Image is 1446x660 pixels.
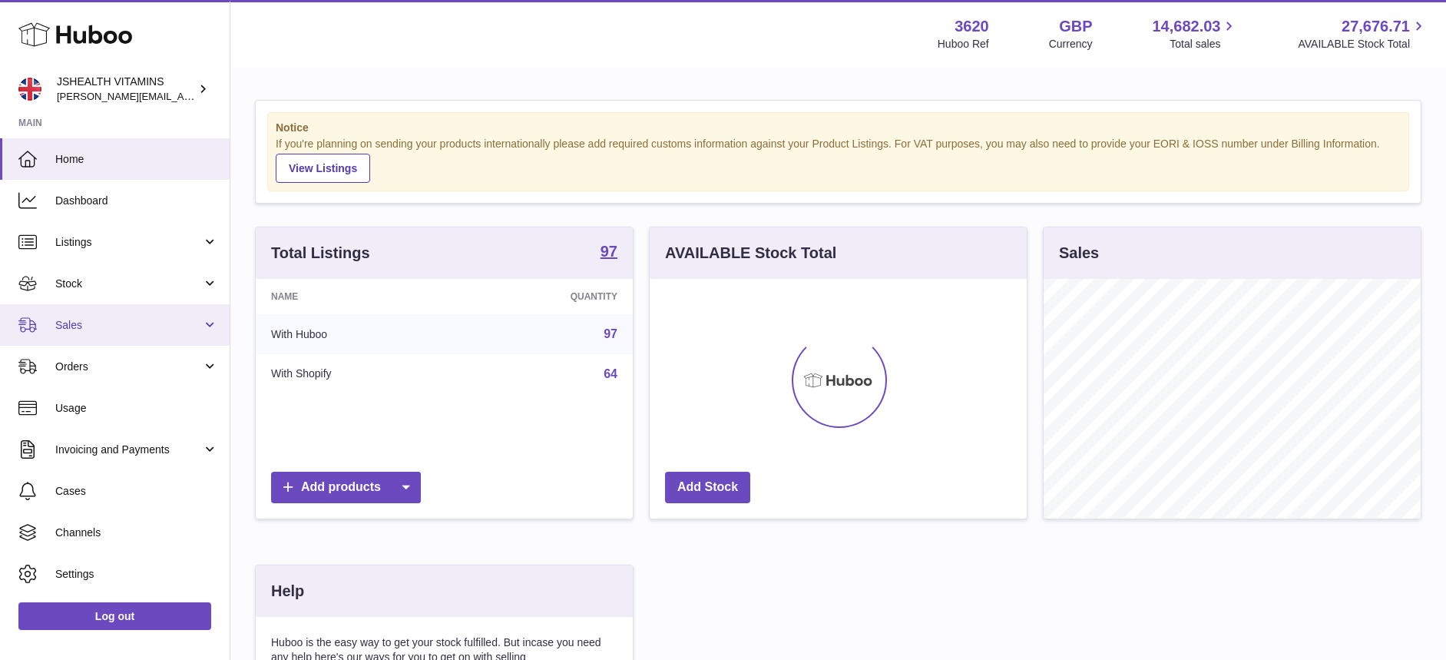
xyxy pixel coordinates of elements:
h3: AVAILABLE Stock Total [665,243,836,264]
strong: Notice [276,121,1401,135]
span: Listings [55,235,202,250]
td: With Shopify [256,354,459,394]
span: Dashboard [55,194,218,208]
span: Stock [55,277,202,291]
span: Usage [55,401,218,416]
strong: 3620 [955,16,989,37]
th: Quantity [459,279,633,314]
span: Total sales [1170,37,1238,51]
th: Name [256,279,459,314]
a: Add products [271,472,421,503]
div: If you're planning on sending your products internationally please add required customs informati... [276,137,1401,183]
div: JSHEALTH VITAMINS [57,75,195,104]
h3: Total Listings [271,243,370,264]
span: 14,682.03 [1152,16,1220,37]
a: 27,676.71 AVAILABLE Stock Total [1298,16,1428,51]
h3: Sales [1059,243,1099,264]
td: With Huboo [256,314,459,354]
a: View Listings [276,154,370,183]
span: Cases [55,484,218,499]
a: 97 [601,244,617,262]
span: Settings [55,567,218,582]
div: Huboo Ref [938,37,989,51]
span: Orders [55,360,202,374]
span: Home [55,152,218,167]
span: AVAILABLE Stock Total [1298,37,1428,51]
strong: 97 [601,244,617,259]
a: 97 [604,327,617,340]
a: Add Stock [665,472,750,503]
div: Currency [1049,37,1093,51]
img: francesca@jshealthvitamins.com [18,78,41,101]
strong: GBP [1059,16,1092,37]
span: Sales [55,318,202,333]
span: Channels [55,526,218,540]
a: 64 [604,367,617,380]
a: 14,682.03 Total sales [1152,16,1238,51]
span: [PERSON_NAME][EMAIL_ADDRESS][DOMAIN_NAME] [57,90,308,102]
span: 27,676.71 [1342,16,1410,37]
a: Log out [18,602,211,630]
h3: Help [271,581,304,602]
span: Invoicing and Payments [55,443,202,457]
